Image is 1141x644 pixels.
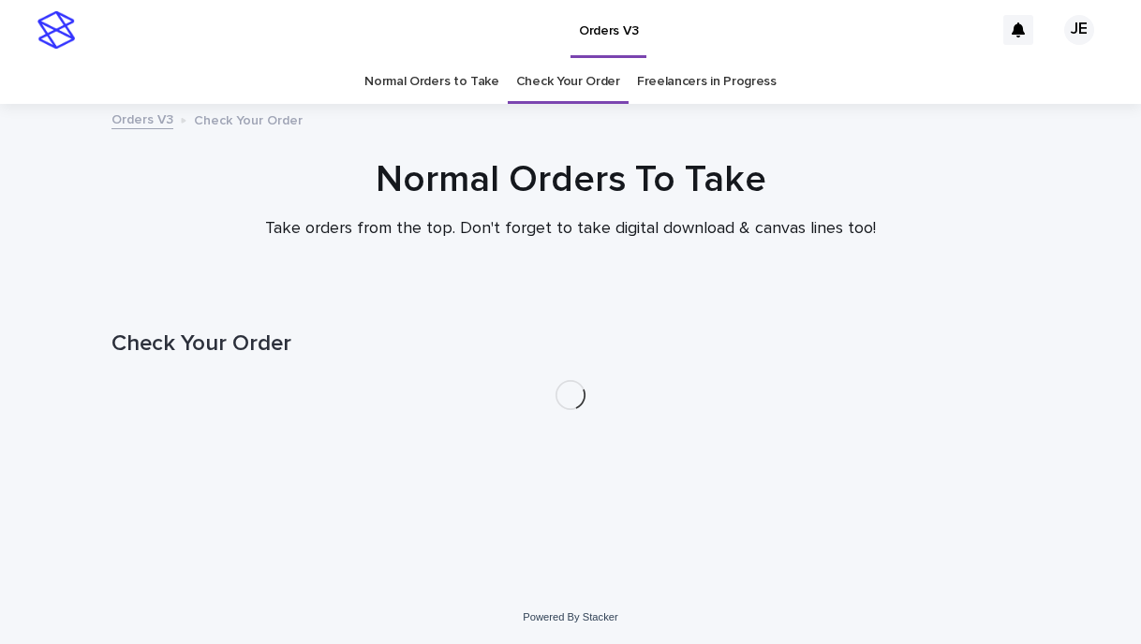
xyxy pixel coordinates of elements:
div: JE [1064,15,1094,45]
img: stacker-logo-s-only.png [37,11,75,49]
a: Normal Orders to Take [364,60,499,104]
p: Take orders from the top. Don't forget to take digital download & canvas lines too! [196,219,945,240]
p: Check Your Order [194,109,303,129]
h1: Normal Orders To Take [111,157,1030,202]
a: Freelancers in Progress [637,60,777,104]
h1: Check Your Order [111,330,1030,358]
a: Orders V3 [111,108,173,129]
a: Check Your Order [516,60,620,104]
a: Powered By Stacker [523,611,617,622]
